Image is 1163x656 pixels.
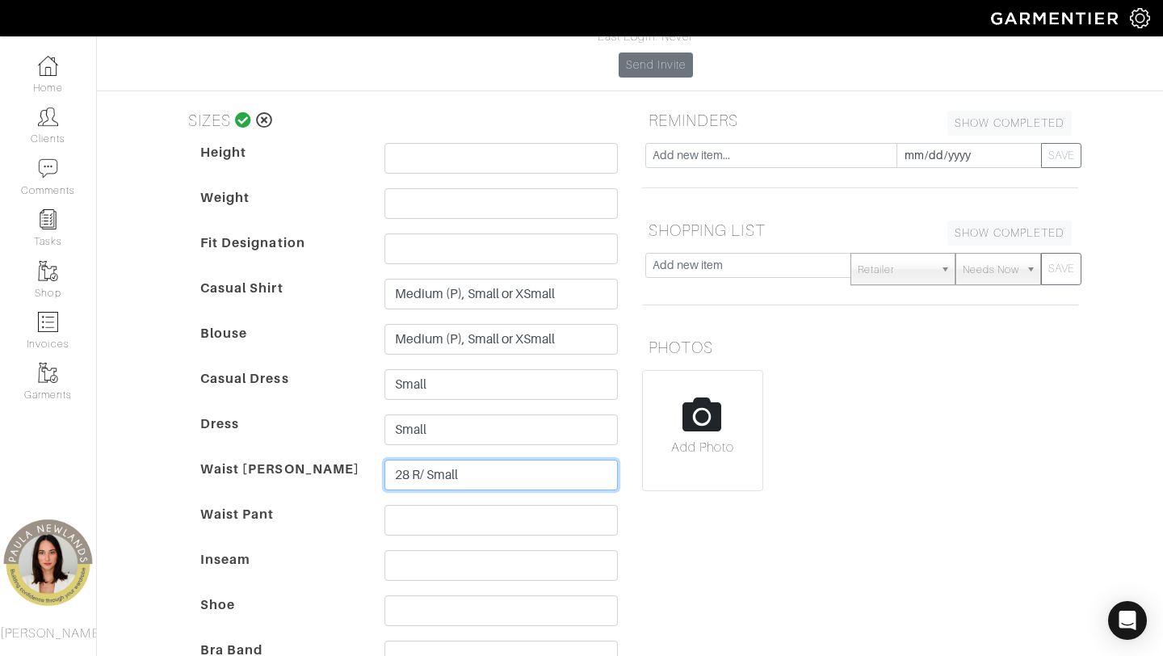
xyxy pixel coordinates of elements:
[188,143,372,188] dt: Height
[645,143,897,168] input: Add new item...
[1130,8,1150,28] img: gear-icon-white-bd11855cb880d31180b6d7d6211b90ccbf57a29d726f0c71d8c61bd08dd39cc2.png
[188,505,372,550] dt: Waist Pant
[188,595,372,641] dt: Shoe
[188,324,372,369] dt: Blouse
[38,158,58,179] img: comment-icon-a0a6a9ef722e966f86d9cbdc48e553b5cf19dbc54f86b18d962a5391bc8f6eb6.png
[947,221,1072,246] a: SHOW COMPLETED
[188,233,372,279] dt: Fit Designation
[1041,253,1081,285] button: SAVE
[963,254,1019,286] span: Needs Now
[188,414,372,460] dt: Dress
[619,53,693,78] a: Send Invite
[983,4,1130,32] img: garmentier-logo-header-white-b43fb05a5012e4ada735d5af1a66efaba907eab6374d6393d1fbf88cb4ef424d.png
[38,56,58,76] img: dashboard-icon-dbcd8f5a0b271acd01030246c82b418ddd0df26cd7fceb0bd07c9910d44c42f6.png
[567,28,693,46] div: Last Login: Never
[38,363,58,383] img: garments-icon-b7da505a4dc4fd61783c78ac3ca0ef83fa9d6f193b1c9dc38574b1d14d53ca28.png
[188,550,372,595] dt: Inseam
[1108,601,1147,640] div: Open Intercom Messenger
[642,214,1078,246] h5: SHOPPING LIST
[38,209,58,229] img: reminder-icon-8004d30b9f0a5d33ae49ab947aed9ed385cf756f9e5892f1edd6e32f2345188e.png
[182,104,618,137] h5: SIZES
[38,312,58,332] img: orders-icon-0abe47150d42831381b5fb84f609e132dff9fe21cb692f30cb5eec754e2cba89.png
[38,107,58,127] img: clients-icon-6bae9207a08558b7cb47a8932f037763ab4055f8c8b6bfacd5dc20c3e0201464.png
[858,254,934,286] span: Retailer
[188,369,372,414] dt: Casual Dress
[188,279,372,324] dt: Casual Shirt
[38,261,58,281] img: garments-icon-b7da505a4dc4fd61783c78ac3ca0ef83fa9d6f193b1c9dc38574b1d14d53ca28.png
[645,253,851,278] input: Add new item
[642,104,1078,137] h5: REMINDERS
[642,331,1078,364] h5: PHOTOS
[947,111,1072,136] a: SHOW COMPLETED
[188,460,372,505] dt: Waist [PERSON_NAME]
[188,188,372,233] dt: Weight
[1041,143,1081,168] button: SAVE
